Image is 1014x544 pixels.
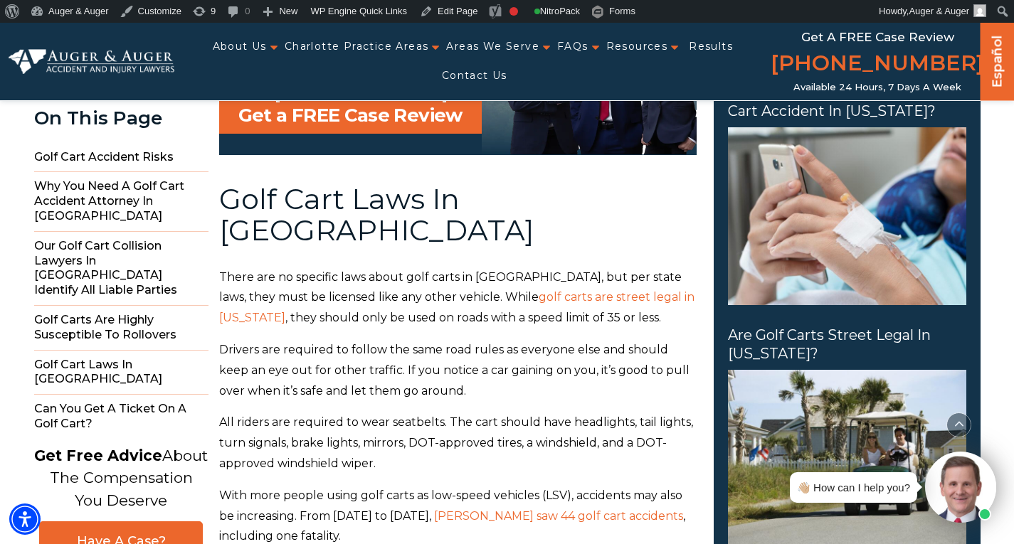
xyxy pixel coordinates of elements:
[925,452,996,523] img: Intaker widget Avatar
[219,181,534,247] span: Golf Cart Laws In [GEOGRAPHIC_DATA]
[285,311,661,324] span: , they should only be used on roads with a speed limit of 35 or less.
[34,306,208,351] span: Golf Carts are Highly Susceptible to Rollovers
[442,61,507,90] a: Contact Us
[606,32,668,61] a: Resources
[689,32,733,61] a: Results
[728,326,966,363] span: Are Golf Carts Street Legal in [US_STATE]?
[219,415,693,470] span: All riders are required to wear seatbelts. The cart should have headlights, tail lights, turn sig...
[509,7,518,16] div: Focus keyphrase not set
[728,83,966,120] span: What to Do if You’re in a Golf Cart Accident in [US_STATE]?
[34,444,208,512] p: About The Compensation You Deserve
[771,48,984,82] a: [PHONE_NUMBER]
[34,143,208,173] span: Golf Cart Accident Risks
[728,127,966,305] img: What to Do if You’re in a Golf Cart Accident in North Carolina?
[219,489,682,523] span: With more people using golf carts as low-speed vehicles (LSV), accidents may also be increasing. ...
[797,478,910,497] div: 👋🏼 How can I help you?
[34,395,208,439] span: Can You Get a Ticket on a Golf Cart?
[446,32,539,61] a: Areas We Serve
[219,343,690,398] span: Drivers are required to follow the same road rules as everyone else and should keep an eye out fo...
[213,32,267,61] a: About Us
[219,270,682,304] span: There are no specific laws about golf carts in [GEOGRAPHIC_DATA], but per state laws, they must b...
[9,503,41,535] div: Accessibility Menu
[34,108,208,129] div: On This Page
[793,82,961,93] span: Available 24 Hours, 7 Days a Week
[557,32,588,61] a: FAQs
[34,351,208,395] span: Golf Cart Laws in [GEOGRAPHIC_DATA]
[801,30,954,44] span: Get a FREE Case Review
[34,447,162,464] strong: Get Free Advice
[986,22,1009,97] a: Español
[728,83,966,305] a: What to Do if You’re in a Golf Cart Accident in [US_STATE]? What to Do if You’re in a Golf Cart A...
[285,32,429,61] a: Charlotte Practice Areas
[434,509,683,523] a: [PERSON_NAME] saw 44 golf cart accidents
[946,412,971,437] button: scroll to up
[34,172,208,231] span: Why You Need a Golf Cart Accident Attorney in [GEOGRAPHIC_DATA]
[909,6,969,16] span: Auger & Auger
[34,232,208,306] span: Our Golf Cart Collision Lawyers in [GEOGRAPHIC_DATA] Identify All Liable Parties
[9,49,174,75] img: Auger & Auger Accident and Injury Lawyers Logo
[238,104,463,127] span: Get a FREE Case Review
